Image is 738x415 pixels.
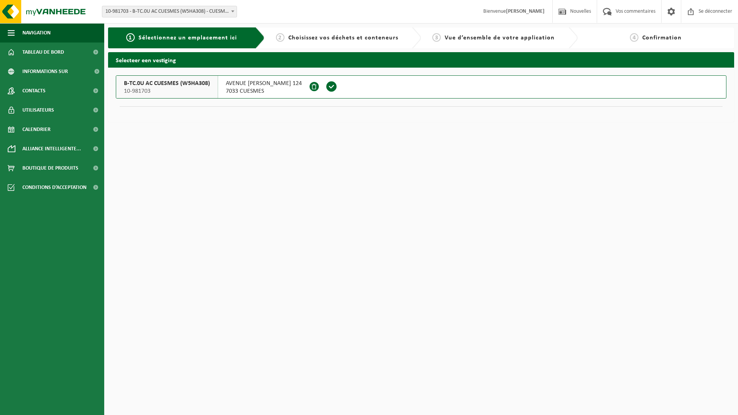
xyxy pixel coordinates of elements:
[483,9,545,14] font: Bienvenue
[22,158,78,178] span: Boutique de produits
[642,35,682,41] span: Confirmation
[22,120,51,139] span: Calendrier
[139,35,237,41] span: Sélectionnez un emplacement ici
[22,139,81,158] span: Alliance intelligente...
[22,100,54,120] span: Utilisateurs
[124,87,210,95] span: 10-981703
[22,178,86,197] span: Conditions d’acceptation
[102,6,237,17] span: 10-981703 - B-TC.0U AC CUESMES (W5HA308) - CUESMES
[445,35,555,41] span: Vue d’ensemble de votre application
[126,33,135,42] span: 1
[124,80,210,87] span: B-TC.0U AC CUESMES (W5HA308)
[276,33,284,42] span: 2
[22,81,46,100] span: Contacts
[108,52,734,67] h2: Selecteer een vestiging
[630,33,638,42] span: 4
[116,75,726,99] button: B-TC.0U AC CUESMES (W5HA308) 10-981703 AVENUE [PERSON_NAME] 1247033 CUESMES
[226,87,302,95] span: 7033 CUESMES
[22,23,51,43] span: Navigation
[432,33,441,42] span: 3
[226,80,302,87] span: AVENUE [PERSON_NAME] 124
[288,35,398,41] span: Choisissez vos déchets et conteneurs
[506,9,545,14] strong: [PERSON_NAME]
[22,62,89,81] span: Informations sur l’entreprise
[22,43,64,62] span: Tableau de bord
